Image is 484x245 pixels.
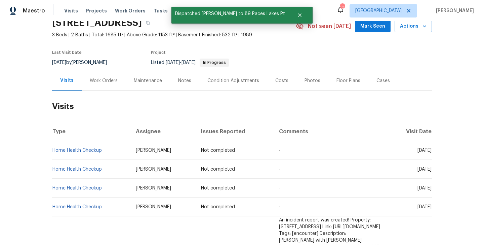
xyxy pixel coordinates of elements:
span: Dispatched [PERSON_NAME] to 89 Paces Lakes Pt [171,7,289,21]
span: - [279,186,281,190]
div: Visits [60,77,74,84]
th: Visit Date [388,122,432,141]
span: Last Visit Date [52,50,82,55]
span: - [166,60,196,65]
span: [PERSON_NAME] [136,167,171,172]
span: [PERSON_NAME] [433,7,474,14]
span: - [279,205,281,209]
button: Actions [395,20,432,33]
th: Issues Reported [196,122,273,141]
th: Comments [274,122,388,141]
a: Home Health Checkup [52,205,102,209]
div: Photos [305,77,320,84]
th: Assignee [130,122,196,141]
div: Floor Plans [336,77,360,84]
span: [DATE] [417,205,432,209]
a: Home Health Checkup [52,167,102,172]
a: Home Health Checkup [52,148,102,153]
span: [PERSON_NAME] [136,148,171,153]
span: Visits [64,7,78,14]
div: Maintenance [134,77,162,84]
div: by [PERSON_NAME] [52,59,115,67]
div: Notes [178,77,191,84]
span: Maestro [23,7,45,14]
span: [PERSON_NAME] [136,205,171,209]
span: Not completed [201,186,235,190]
span: Projects [86,7,107,14]
span: In Progress [200,61,229,65]
button: Close [289,8,311,22]
span: [GEOGRAPHIC_DATA] [355,7,402,14]
span: Actions [400,22,427,31]
a: Home Health Checkup [52,186,102,190]
div: Condition Adjustments [207,77,259,84]
th: Type [52,122,130,141]
span: [PERSON_NAME] [136,186,171,190]
span: [DATE] [166,60,180,65]
span: Not completed [201,167,235,172]
span: - [279,167,281,172]
span: [DATE] [417,167,432,172]
span: - [279,148,281,153]
span: Mark Seen [360,22,385,31]
span: [DATE] [182,60,196,65]
div: Work Orders [90,77,118,84]
button: Mark Seen [355,20,391,33]
div: Cases [376,77,390,84]
span: Not seen [DATE] [308,23,351,30]
h2: [STREET_ADDRESS] [52,20,142,26]
div: 105 [340,4,345,11]
span: Not completed [201,205,235,209]
span: 3 Beds | 2 Baths | Total: 1685 ft² | Above Grade: 1153 ft² | Basement Finished: 532 ft² | 1989 [52,32,296,38]
h2: Visits [52,91,432,122]
span: Listed [151,60,229,65]
span: [DATE] [417,148,432,153]
span: Tasks [154,8,168,13]
span: [DATE] [52,60,66,65]
span: Work Orders [115,7,146,14]
span: Project [151,50,166,55]
div: Costs [275,77,288,84]
span: [DATE] [417,186,432,190]
span: Not completed [201,148,235,153]
button: Copy Address [142,17,154,29]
